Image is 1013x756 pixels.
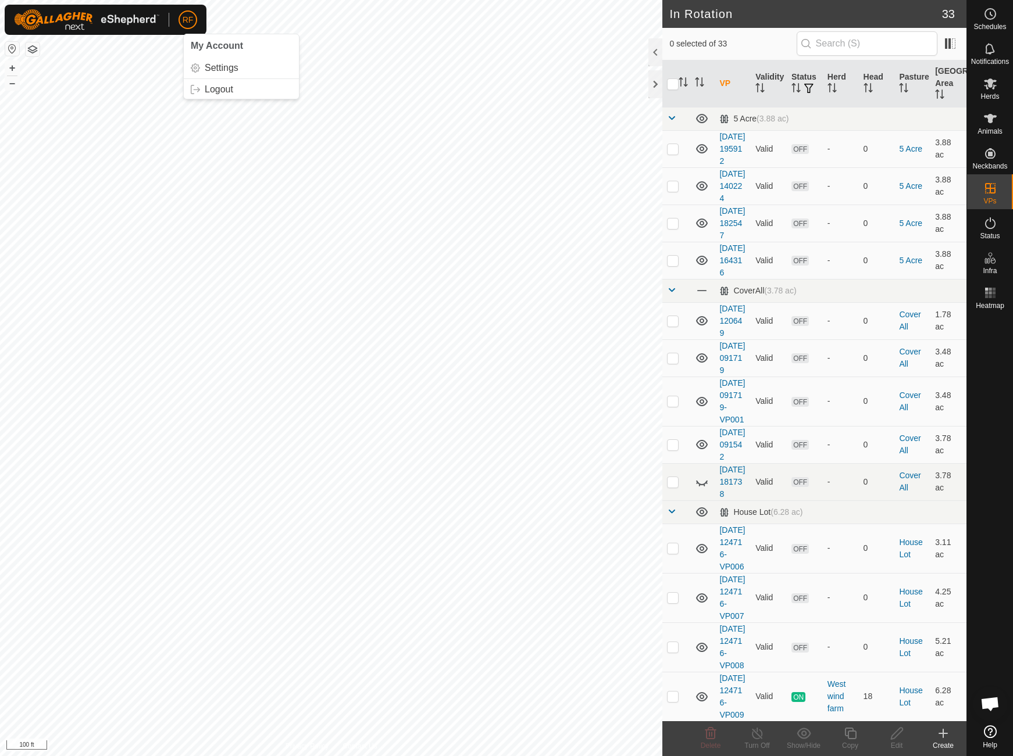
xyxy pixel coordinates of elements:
a: [DATE] 091719 [719,341,745,375]
td: Valid [751,242,787,279]
span: OFF [791,144,809,154]
a: CoverAll [899,390,921,412]
th: Herd [823,60,859,108]
a: [DATE] 124716-VP007 [719,575,745,621]
td: 0 [859,622,895,672]
div: - [827,143,854,155]
img: Gallagher Logo [14,9,159,30]
td: 6.28 ac [930,672,966,721]
div: - [827,180,854,192]
a: Settings [184,59,299,77]
p-sorticon: Activate to sort [827,85,837,94]
a: [DATE] 124716-VP006 [719,525,745,571]
a: [DATE] 195912 [719,132,745,166]
td: Valid [751,524,787,573]
div: - [827,315,854,327]
p-sorticon: Activate to sort [679,79,688,88]
td: 3.48 ac [930,377,966,426]
span: Animals [978,128,1003,135]
p-sorticon: Activate to sort [755,85,765,94]
div: West wind farm [827,678,854,715]
a: [DATE] 164316 [719,243,745,277]
span: RF [183,14,194,26]
td: 0 [859,205,895,242]
td: 0 [859,167,895,205]
span: OFF [791,643,809,653]
div: - [827,641,854,653]
a: [DATE] 124716-VP009 [719,673,745,719]
a: Logout [184,80,299,99]
span: (6.28 ac) [771,507,802,517]
th: Validity [751,60,787,108]
button: Reset Map [5,42,19,56]
span: OFF [791,316,809,326]
span: OFF [791,593,809,603]
span: OFF [791,256,809,266]
a: [DATE] 091542 [719,428,745,461]
a: House Lot [899,636,922,658]
span: OFF [791,544,809,554]
button: + [5,61,19,75]
span: ON [791,692,805,702]
span: OFF [791,218,809,228]
button: – [5,76,19,90]
td: 3.48 ac [930,339,966,377]
td: Valid [751,573,787,622]
span: Herds [980,93,999,100]
a: [DATE] 124716-VP008 [719,624,745,670]
span: OFF [791,440,809,450]
th: [GEOGRAPHIC_DATA] Area [930,60,966,108]
a: [DATE] 182547 [719,206,745,240]
div: Turn Off [734,740,780,751]
span: Status [980,232,1000,239]
div: Edit [873,740,920,751]
span: (3.78 ac) [764,286,796,295]
a: 5 Acre [899,181,922,191]
a: 5 Acre [899,144,922,153]
th: Status [787,60,823,108]
a: CoverAll [899,433,921,455]
td: 0 [859,524,895,573]
a: [DATE] 091719-VP001 [719,378,745,424]
a: [DATE] 181738 [719,465,745,499]
span: Neckbands [972,163,1007,170]
a: House Lot [899,686,922,707]
div: - [827,542,854,554]
td: 3.78 ac [930,426,966,463]
td: 5.21 ac [930,622,966,672]
td: Valid [751,426,787,463]
a: Help [967,721,1013,753]
td: Valid [751,622,787,672]
a: 5 Acre [899,218,922,228]
td: Valid [751,463,787,500]
div: Show/Hide [780,740,827,751]
a: 5 Acre [899,256,922,265]
td: 3.88 ac [930,167,966,205]
td: Valid [751,377,787,426]
td: 1.78 ac [930,302,966,339]
td: 0 [859,130,895,167]
a: CoverAll [899,347,921,368]
input: Search (S) [797,31,937,56]
div: - [827,439,854,451]
span: Heatmap [976,302,1004,309]
td: 18 [859,672,895,721]
th: Pasture [894,60,930,108]
div: Copy [827,740,873,751]
span: Help [983,741,997,748]
span: Logout [205,85,233,94]
td: 3.88 ac [930,242,966,279]
a: CoverAll [899,471,921,492]
a: [DATE] 120649 [719,304,745,338]
td: 0 [859,426,895,463]
td: Valid [751,167,787,205]
p-sorticon: Activate to sort [791,85,801,94]
span: My Account [191,41,243,51]
td: 3.78 ac [930,463,966,500]
span: VPs [983,198,996,205]
td: 4.25 ac [930,573,966,622]
div: - [827,592,854,604]
td: 0 [859,377,895,426]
